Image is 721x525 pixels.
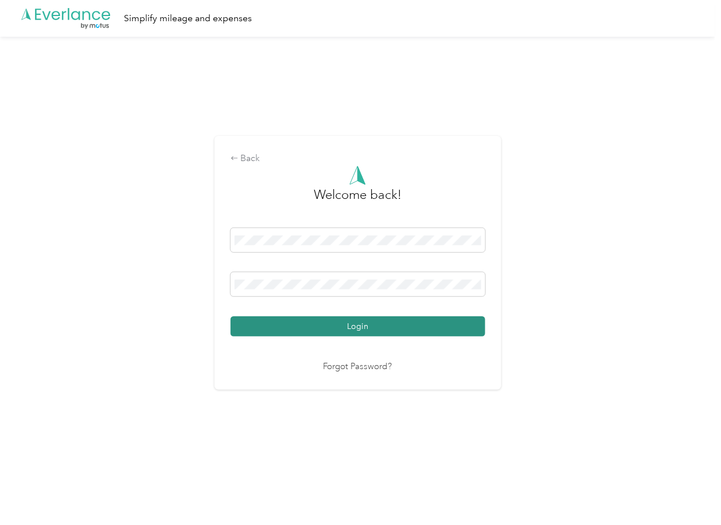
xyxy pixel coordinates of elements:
iframe: Everlance-gr Chat Button Frame [657,461,721,525]
h3: greeting [314,185,402,216]
button: Login [231,316,485,336]
a: Forgot Password? [324,361,392,374]
div: Back [231,152,485,166]
div: Simplify mileage and expenses [124,11,252,26]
